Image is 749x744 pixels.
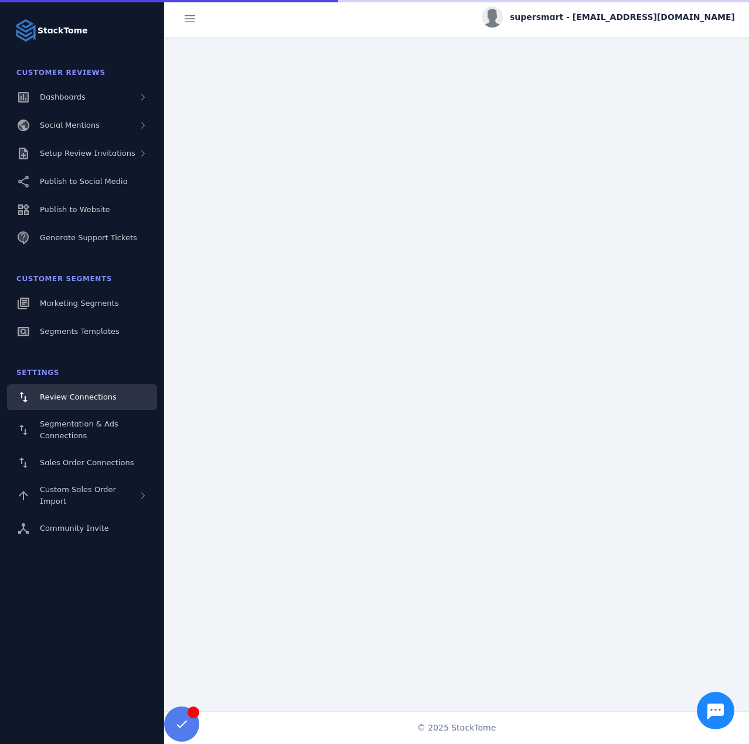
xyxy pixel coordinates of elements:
span: Review Connections [40,393,117,401]
a: Publish to Website [7,197,157,223]
span: Sales Order Connections [40,458,134,467]
button: supersmart - [EMAIL_ADDRESS][DOMAIN_NAME] [482,6,735,28]
span: Customer Segments [16,275,112,283]
span: Publish to Website [40,205,110,214]
span: Community Invite [40,524,109,533]
span: Customer Reviews [16,69,105,77]
span: Custom Sales Order Import [40,485,116,506]
span: Generate Support Tickets [40,233,137,242]
img: Logo image [14,19,38,42]
a: Publish to Social Media [7,169,157,194]
a: Generate Support Tickets [7,225,157,251]
span: Segments Templates [40,327,120,336]
span: Settings [16,368,59,377]
a: Review Connections [7,384,157,410]
span: © 2025 StackTome [417,722,496,734]
span: Marketing Segments [40,299,118,308]
span: Publish to Social Media [40,177,128,186]
a: Segments Templates [7,319,157,344]
strong: StackTome [38,25,88,37]
span: Segmentation & Ads Connections [40,419,118,440]
a: Community Invite [7,516,157,541]
a: Segmentation & Ads Connections [7,412,157,448]
span: Setup Review Invitations [40,149,135,158]
span: Dashboards [40,93,86,101]
a: Marketing Segments [7,291,157,316]
span: Social Mentions [40,121,100,129]
span: supersmart - [EMAIL_ADDRESS][DOMAIN_NAME] [510,11,735,23]
img: profile.jpg [482,6,503,28]
a: Sales Order Connections [7,450,157,476]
